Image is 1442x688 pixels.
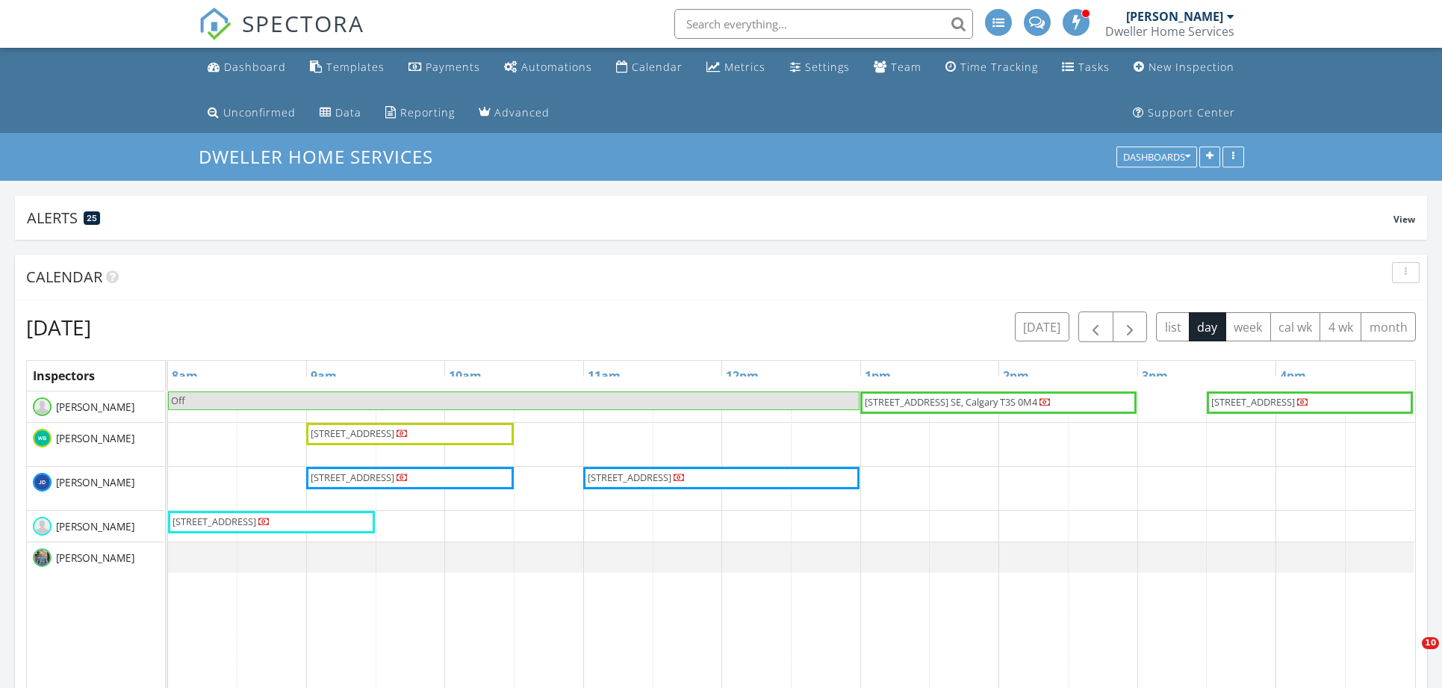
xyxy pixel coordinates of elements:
a: Automations (Advanced) [498,54,598,81]
button: cal wk [1270,312,1321,341]
div: Dashboards [1123,152,1190,163]
div: Payments [426,60,480,74]
span: [PERSON_NAME] [53,519,137,534]
span: 25 [87,213,97,223]
a: Templates [304,54,391,81]
button: Next day [1113,312,1148,342]
a: Calendar [610,54,689,81]
div: Unconfirmed [223,105,296,120]
a: Tasks [1056,54,1116,81]
img: The Best Home Inspection Software - Spectora [199,7,231,40]
img: 1.jpg [33,429,52,447]
input: Search everything... [674,9,973,39]
div: New Inspection [1149,60,1234,74]
a: Payments [403,54,486,81]
img: 2.jpg [33,473,52,492]
span: [STREET_ADDRESS] [311,471,394,484]
a: Data [314,99,367,127]
a: New Inspection [1128,54,1240,81]
span: Off [171,394,185,407]
img: default-user-f0147aede5fd5fa78ca7ade42f37bd4542148d508eef1c3d3ea960f66861d68b.jpg [33,517,52,536]
a: 3pm [1138,364,1172,388]
div: Data [335,105,361,120]
a: 11am [584,364,624,388]
a: Team [868,54,927,81]
a: Dashboard [202,54,292,81]
div: Dashboard [224,60,286,74]
a: 12pm [722,364,762,388]
a: Support Center [1127,99,1241,127]
a: Settings [784,54,856,81]
iframe: Intercom live chat [1391,637,1427,673]
span: [PERSON_NAME] [53,551,137,565]
a: Reporting [379,99,461,127]
span: Calendar [26,267,102,287]
span: [PERSON_NAME] [53,475,137,490]
div: Templates [326,60,385,74]
a: Unconfirmed [202,99,302,127]
span: SPECTORA [242,7,364,39]
img: 1623190098283.jpeg [33,548,52,567]
div: Advanced [494,105,550,120]
a: SPECTORA [199,20,364,52]
span: [STREET_ADDRESS] [588,471,671,484]
button: Previous day [1078,312,1113,342]
a: 2pm [999,364,1033,388]
div: Settings [805,60,850,74]
a: 1pm [861,364,895,388]
span: [PERSON_NAME] [53,400,137,415]
div: Time Tracking [960,60,1038,74]
span: [STREET_ADDRESS] [173,515,256,528]
span: [STREET_ADDRESS] [311,427,394,440]
div: Calendar [632,60,683,74]
button: Dashboards [1116,147,1197,168]
button: day [1189,312,1226,341]
a: 4pm [1276,364,1310,388]
button: 4 wk [1320,312,1361,341]
img: default-user-f0147aede5fd5fa78ca7ade42f37bd4542148d508eef1c3d3ea960f66861d68b.jpg [33,397,52,416]
a: 10am [445,364,485,388]
button: week [1225,312,1271,341]
div: Support Center [1148,105,1235,120]
a: Time Tracking [939,54,1044,81]
div: Automations [521,60,592,74]
span: View [1393,213,1415,226]
span: [PERSON_NAME] [53,431,137,446]
a: Dweller Home Services [199,144,446,169]
span: [STREET_ADDRESS] [1211,395,1295,409]
div: Dweller Home Services [1105,24,1234,39]
a: Metrics [700,54,771,81]
div: Metrics [724,60,765,74]
a: 8am [168,364,202,388]
button: list [1156,312,1190,341]
span: [STREET_ADDRESS] SE, Calgary T3S 0M4 [865,395,1037,409]
a: 9am [307,364,341,388]
div: Alerts [27,208,1393,228]
div: Reporting [400,105,455,120]
div: Tasks [1078,60,1110,74]
div: [PERSON_NAME] [1126,9,1223,24]
span: 10 [1422,637,1439,649]
button: [DATE] [1015,312,1069,341]
button: month [1361,312,1416,341]
span: Inspectors [33,368,95,384]
div: Team [891,60,922,74]
a: Advanced [473,99,556,127]
h2: [DATE] [26,312,91,342]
